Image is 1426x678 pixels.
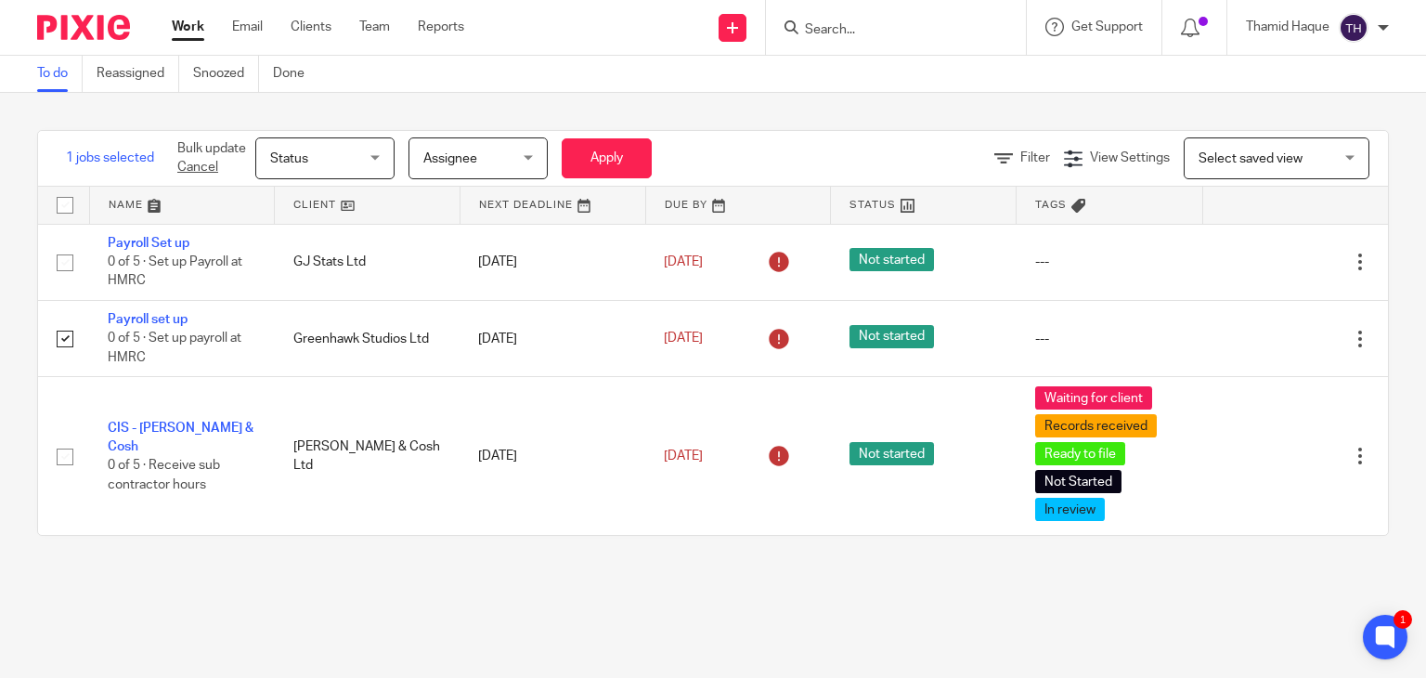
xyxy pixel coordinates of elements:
[1339,13,1368,43] img: svg%3E
[37,56,83,92] a: To do
[37,15,130,40] img: Pixie
[177,161,218,174] a: Cancel
[275,377,460,536] td: [PERSON_NAME] & Cosh Ltd
[97,56,179,92] a: Reassigned
[1035,330,1185,348] div: ---
[803,22,970,39] input: Search
[1246,18,1329,36] p: Thamid Haque
[1090,151,1170,164] span: View Settings
[108,332,241,365] span: 0 of 5 · Set up payroll at HMRC
[460,377,645,536] td: [DATE]
[460,300,645,376] td: [DATE]
[108,422,253,453] a: CIS - [PERSON_NAME] & Cosh
[270,152,308,165] span: Status
[108,237,189,250] a: Payroll Set up
[1035,470,1121,493] span: Not Started
[664,332,703,346] span: [DATE]
[108,255,242,288] span: 0 of 5 · Set up Payroll at HMRC
[177,139,246,177] p: Bulk update
[275,300,460,376] td: Greenhawk Studios Ltd
[1035,414,1157,437] span: Records received
[418,18,464,36] a: Reports
[1035,200,1067,210] span: Tags
[291,18,331,36] a: Clients
[108,459,220,491] span: 0 of 5 · Receive sub contractor hours
[562,138,652,178] button: Apply
[849,442,934,465] span: Not started
[664,255,703,268] span: [DATE]
[849,325,934,348] span: Not started
[664,450,703,463] span: [DATE]
[1071,20,1143,33] span: Get Support
[1020,151,1050,164] span: Filter
[232,18,263,36] a: Email
[359,18,390,36] a: Team
[66,149,154,167] span: 1 jobs selected
[1035,442,1125,465] span: Ready to file
[273,56,318,92] a: Done
[1394,610,1412,629] div: 1
[108,313,188,326] a: Payroll set up
[1035,386,1152,410] span: Waiting for client
[1035,253,1185,271] div: ---
[1199,152,1303,165] span: Select saved view
[1035,498,1105,521] span: In review
[172,18,204,36] a: Work
[849,248,934,271] span: Not started
[193,56,259,92] a: Snoozed
[275,224,460,300] td: GJ Stats Ltd
[423,152,477,165] span: Assignee
[460,224,645,300] td: [DATE]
